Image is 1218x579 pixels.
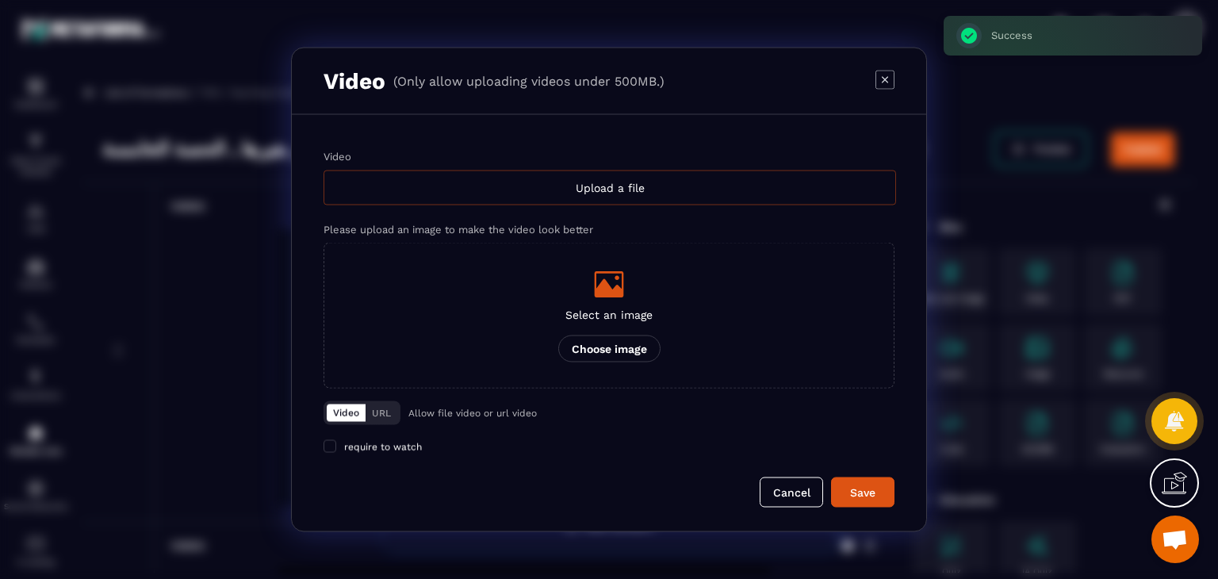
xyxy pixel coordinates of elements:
[327,405,366,422] button: Video
[831,477,894,508] button: Save
[1151,516,1199,563] div: Open chat
[841,485,884,500] div: Save
[324,171,896,205] div: Upload a file
[558,336,661,362] p: Choose image
[366,405,397,422] button: URL
[324,68,385,94] h3: Video
[558,309,661,321] p: Select an image
[760,477,823,508] button: Cancel
[393,74,665,89] p: (Only allow uploading videos under 500MB.)
[344,442,422,453] span: require to watch
[324,224,593,236] label: Please upload an image to make the video look better
[324,151,351,163] label: Video
[408,408,537,419] p: Allow file video or url video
